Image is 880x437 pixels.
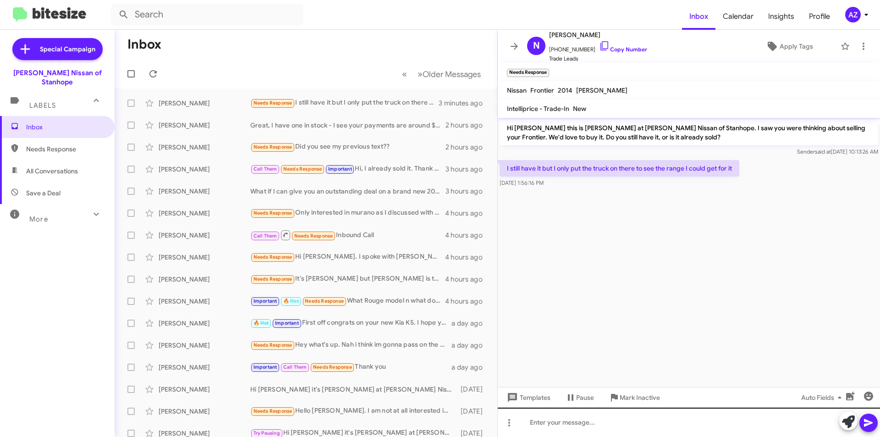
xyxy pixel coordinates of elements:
[159,319,250,328] div: [PERSON_NAME]
[29,215,48,223] span: More
[159,341,250,350] div: [PERSON_NAME]
[837,7,870,22] button: AZ
[715,3,761,30] a: Calendar
[558,389,601,406] button: Pause
[815,148,831,155] span: said at
[451,319,490,328] div: a day ago
[780,38,813,55] span: Apply Tags
[418,68,423,80] span: »
[845,7,861,22] div: AZ
[620,389,660,406] span: Mark Inactive
[253,100,292,106] span: Needs Response
[456,385,490,394] div: [DATE]
[253,166,277,172] span: Call Them
[111,4,303,26] input: Search
[445,121,490,130] div: 2 hours ago
[250,340,451,350] div: Hey what's up. Nah i think im gonna pass on the kicks
[253,364,277,370] span: Important
[250,121,445,130] div: Great, I have one in stock - I see your payments are around $650, I would not be able to be close...
[445,209,490,218] div: 4 hours ago
[423,69,481,79] span: Older Messages
[250,296,445,306] div: What Rouge model n what down,
[26,188,60,198] span: Save a Deal
[328,166,352,172] span: Important
[549,54,647,63] span: Trade Leads
[601,389,667,406] button: Mark Inactive
[794,389,852,406] button: Auto Fields
[253,233,277,239] span: Call Them
[26,144,104,154] span: Needs Response
[275,320,299,326] span: Important
[445,165,490,174] div: 3 hours ago
[313,364,352,370] span: Needs Response
[576,389,594,406] span: Pause
[253,144,292,150] span: Needs Response
[500,160,739,177] p: I still have it but I only put the truck on there to see the range I could get for it
[439,99,490,108] div: 3 minutes ago
[558,86,572,94] span: 2014
[456,407,490,416] div: [DATE]
[294,233,333,239] span: Needs Response
[507,69,549,77] small: Needs Response
[507,86,527,94] span: Nissan
[250,142,445,152] div: Did you see my previous text??
[159,253,250,262] div: [PERSON_NAME]
[498,389,558,406] button: Templates
[451,363,490,372] div: a day ago
[445,143,490,152] div: 2 hours ago
[250,252,445,262] div: Hi [PERSON_NAME]. I spoke with [PERSON_NAME] bit ago. How much down is needed for that 2026 rogue...
[250,274,445,284] div: It's [PERSON_NAME] but [PERSON_NAME] is the problem
[250,406,456,416] div: Hello [PERSON_NAME]. I am not at all interested in selling my Rogue Sport. I made my final paymen...
[445,297,490,306] div: 4 hours ago
[445,275,490,284] div: 4 hours ago
[253,342,292,348] span: Needs Response
[253,254,292,260] span: Needs Response
[573,105,586,113] span: New
[29,101,56,110] span: Labels
[253,210,292,216] span: Needs Response
[159,143,250,152] div: [PERSON_NAME]
[742,38,836,55] button: Apply Tags
[40,44,95,54] span: Special Campaign
[127,37,161,52] h1: Inbox
[500,179,544,186] span: [DATE] 1:56:16 PM
[159,121,250,130] div: [PERSON_NAME]
[576,86,627,94] span: [PERSON_NAME]
[599,46,647,53] a: Copy Number
[445,187,490,196] div: 3 hours ago
[250,98,439,108] div: I still have it but I only put the truck on there to see the range I could get for it
[445,231,490,240] div: 4 hours ago
[500,120,878,145] p: Hi [PERSON_NAME] this is [PERSON_NAME] at [PERSON_NAME] Nissan of Stanhope. I saw you were thinki...
[549,29,647,40] span: [PERSON_NAME]
[396,65,412,83] button: Previous
[159,165,250,174] div: [PERSON_NAME]
[26,122,104,132] span: Inbox
[253,320,269,326] span: 🔥 Hot
[253,408,292,414] span: Needs Response
[507,105,569,113] span: Intelliprice - Trade-In
[159,407,250,416] div: [PERSON_NAME]
[250,187,445,196] div: What if I can give you an outstanding deal on a brand new 2026 Frontier?
[682,3,715,30] a: Inbox
[397,65,486,83] nav: Page navigation example
[305,298,344,304] span: Needs Response
[159,363,250,372] div: [PERSON_NAME]
[159,275,250,284] div: [PERSON_NAME]
[159,99,250,108] div: [PERSON_NAME]
[159,209,250,218] div: [PERSON_NAME]
[802,3,837,30] span: Profile
[797,148,878,155] span: Sender [DATE] 10:13:26 AM
[159,385,250,394] div: [PERSON_NAME]
[253,298,277,304] span: Important
[250,164,445,174] div: Hi, I already sold it. Thank you for reaching out 🙏🏽
[801,389,845,406] span: Auto Fields
[253,430,280,436] span: Try Pausing
[445,253,490,262] div: 4 hours ago
[159,231,250,240] div: [PERSON_NAME]
[549,40,647,54] span: [PHONE_NUMBER]
[12,38,103,60] a: Special Campaign
[250,385,456,394] div: Hi [PERSON_NAME] it's [PERSON_NAME] at [PERSON_NAME] Nissan of Stanhope. It's the end of the mont...
[402,68,407,80] span: «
